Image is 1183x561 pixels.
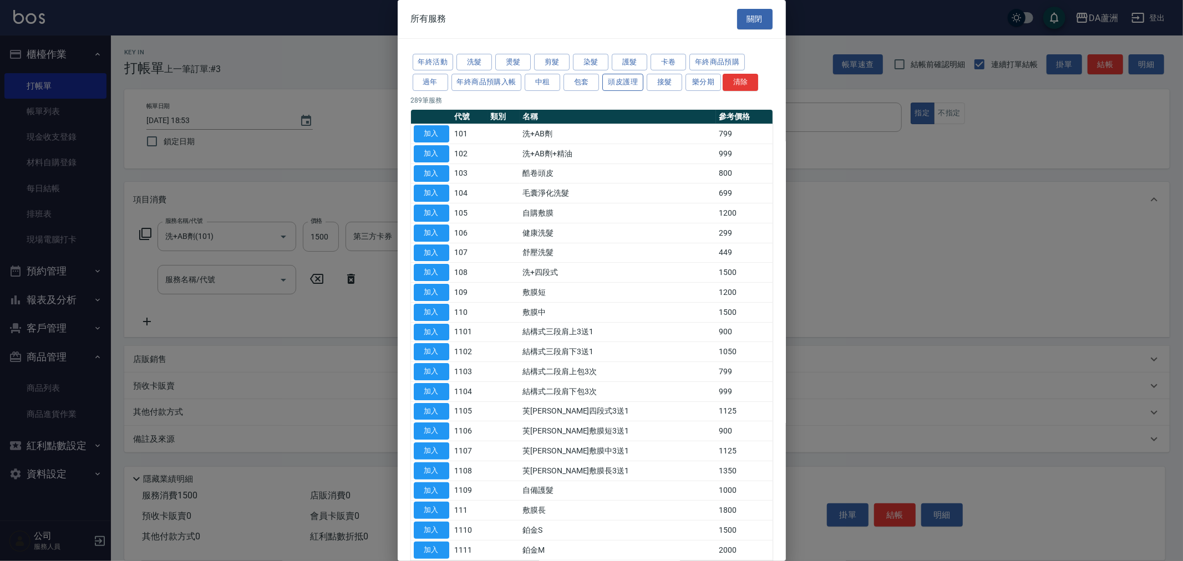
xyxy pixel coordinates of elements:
button: 加入 [414,502,449,519]
td: 799 [716,124,772,144]
td: 1800 [716,501,772,521]
td: 110 [452,302,488,322]
td: 1101 [452,322,488,342]
button: 加入 [414,205,449,222]
button: 加入 [414,403,449,420]
td: 鉑金S [520,521,716,540]
td: 111 [452,501,488,521]
button: 加入 [414,363,449,380]
td: 自備護髮 [520,481,716,501]
td: 1110 [452,521,488,540]
button: 關閉 [737,9,773,29]
td: 999 [716,381,772,401]
button: 加入 [414,422,449,440]
td: 1350 [716,461,772,481]
td: 鉑金M [520,540,716,560]
td: 109 [452,283,488,303]
td: 1000 [716,481,772,501]
td: 1125 [716,401,772,421]
td: 1500 [716,263,772,283]
td: 1106 [452,421,488,441]
td: 1109 [452,481,488,501]
button: 中租 [525,74,560,91]
td: 2000 [716,540,772,560]
td: 699 [716,183,772,203]
button: 加入 [414,442,449,460]
td: 結構式三段肩上3送1 [520,322,716,342]
button: 加入 [414,522,449,539]
td: 799 [716,362,772,382]
p: 289 筆服務 [411,95,773,105]
td: 1103 [452,362,488,382]
button: 洗髮 [456,54,492,71]
button: 樂分期 [686,74,721,91]
button: 包套 [563,74,599,91]
button: 加入 [414,284,449,301]
td: 自購敷膜 [520,203,716,223]
th: 代號 [452,110,488,124]
button: 年終活動 [413,54,454,71]
td: 1125 [716,441,772,461]
button: 加入 [414,324,449,341]
button: 加入 [414,185,449,202]
button: 加入 [414,125,449,142]
td: 健康洗髮 [520,223,716,243]
button: 加入 [414,244,449,262]
button: 清除 [723,74,758,91]
button: 剪髮 [534,54,570,71]
td: 芙[PERSON_NAME]敷膜中3送1 [520,441,716,461]
td: 1500 [716,302,772,322]
td: 結構式二段肩上包3次 [520,362,716,382]
button: 加入 [414,225,449,242]
button: 過年 [413,74,448,91]
button: 接髮 [647,74,682,91]
td: 299 [716,223,772,243]
button: 加入 [414,482,449,499]
td: 900 [716,322,772,342]
td: 敷膜短 [520,283,716,303]
button: 加入 [414,542,449,559]
td: 洗+AB劑 [520,124,716,144]
td: 舒壓洗髮 [520,243,716,263]
td: 104 [452,183,488,203]
td: 900 [716,421,772,441]
td: 1102 [452,342,488,362]
td: 101 [452,124,488,144]
button: 護髮 [612,54,647,71]
td: 敷膜中 [520,302,716,322]
td: 1111 [452,540,488,560]
td: 1200 [716,283,772,303]
td: 芙[PERSON_NAME]敷膜短3送1 [520,421,716,441]
button: 加入 [414,264,449,281]
td: 449 [716,243,772,263]
td: 107 [452,243,488,263]
button: 加入 [414,383,449,400]
td: 1050 [716,342,772,362]
td: 芙[PERSON_NAME]敷膜長3送1 [520,461,716,481]
button: 染髮 [573,54,608,71]
td: 結構式二段肩下包3次 [520,381,716,401]
td: 1105 [452,401,488,421]
td: 108 [452,263,488,283]
td: 結構式三段肩下3送1 [520,342,716,362]
td: 洗+AB劑+精油 [520,144,716,164]
button: 年終商品預購 [689,54,745,71]
button: 年終商品預購入帳 [451,74,522,91]
td: 1108 [452,461,488,481]
td: 酷卷頭皮 [520,164,716,183]
button: 加入 [414,343,449,360]
td: 106 [452,223,488,243]
td: 103 [452,164,488,183]
td: 洗+四段式 [520,263,716,283]
th: 名稱 [520,110,716,124]
button: 燙髮 [495,54,531,71]
td: 102 [452,144,488,164]
button: 加入 [414,145,449,162]
th: 類別 [488,110,520,124]
button: 頭皮護理 [602,74,643,91]
td: 999 [716,144,772,164]
td: 800 [716,164,772,183]
button: 加入 [414,165,449,182]
span: 所有服務 [411,13,446,24]
button: 加入 [414,304,449,321]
